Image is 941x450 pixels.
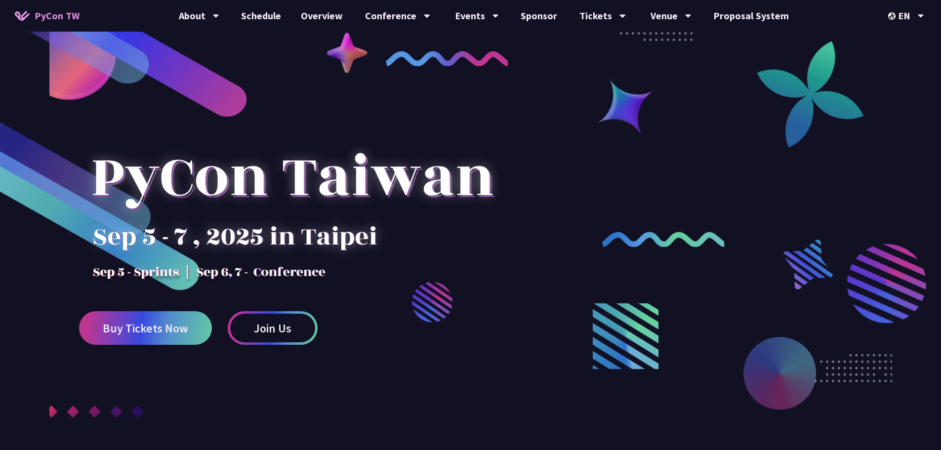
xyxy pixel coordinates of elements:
[888,12,898,20] img: Locale Icon
[15,11,30,21] img: Home icon of PyCon TW 2025
[103,322,188,334] span: Buy Tickets Now
[79,311,212,345] a: Buy Tickets Now
[602,232,725,247] img: curly-2.e802c9f.png
[5,3,89,28] a: PyCon TW
[228,311,318,345] a: Join Us
[386,51,508,66] img: curly-1.ebdbada.png
[35,8,80,23] span: PyCon TW
[254,322,291,334] span: Join Us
